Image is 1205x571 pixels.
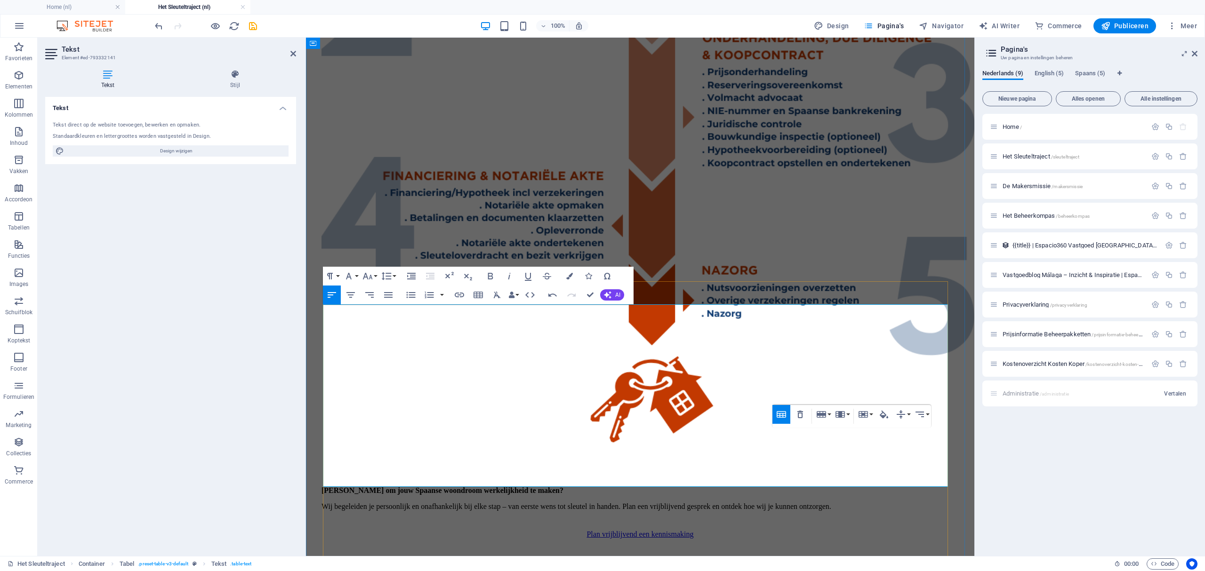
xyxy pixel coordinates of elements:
button: Nieuwe pagina [982,91,1052,106]
div: Verwijderen [1179,330,1187,338]
span: Publiceren [1101,21,1149,31]
button: Icons [579,267,597,285]
button: 100% [536,20,570,32]
div: Dupliceren [1165,360,1173,368]
i: Opslaan (Ctrl+S) [248,21,258,32]
button: Font Family [342,267,360,285]
p: Functies [8,252,30,260]
span: Alles openen [1060,96,1117,102]
span: . preset-table-v3-default [138,558,188,570]
button: Underline (Ctrl+U) [519,267,537,285]
a: Klik om selectie op te heffen, dubbelklik om Pagina's te open [8,558,65,570]
div: Verwijderen [1179,182,1187,190]
span: Design [814,21,849,31]
span: Nieuwe pagina [987,96,1048,102]
button: Commerce [1031,18,1086,33]
div: Taal-tabbladen [982,70,1197,87]
button: Italic (Ctrl+I) [500,267,518,285]
button: Undo (Ctrl+Z) [544,285,562,304]
div: Instellingen [1151,123,1159,131]
button: Horizontal Align [913,405,931,424]
button: Clear Formatting [488,285,506,304]
button: Column [833,405,851,424]
button: Pagina's [860,18,908,33]
p: Images [9,280,29,288]
button: Vertalen [1160,386,1190,401]
button: HTML [521,285,539,304]
div: Verwijderen [1179,301,1187,309]
div: Dupliceren [1165,182,1173,190]
div: De Makersmissie/makersmissie [1000,183,1147,189]
button: Design [810,18,853,33]
button: Code [1147,558,1179,570]
nav: breadcrumb [79,558,251,570]
button: Decrease Indent [421,267,439,285]
button: Colors [561,267,578,285]
h6: Sessietijd [1114,558,1139,570]
span: Commerce [1035,21,1082,31]
span: AI [615,292,620,298]
div: Dupliceren [1165,330,1173,338]
p: Marketing [6,421,32,429]
button: Remove Table [791,405,809,424]
h4: Stijl [174,70,296,89]
span: Klik om pagina te openen [1003,271,1173,278]
button: Insert Link [450,285,468,304]
button: Strikethrough [538,267,556,285]
span: /makersmissie [1052,184,1083,189]
button: AI Writer [975,18,1023,33]
i: Ongedaan maken: Text wijzigen (Ctrl+Z) [153,21,164,32]
button: Align Left [323,285,341,304]
div: Design (Ctrl+Alt+Y) [810,18,853,33]
div: Het Beheerkompas/beheerkompas [1000,213,1147,219]
button: Data Bindings [507,285,520,304]
button: Alle instellingen [1125,91,1197,106]
button: Cell [856,405,874,424]
span: . table-text [230,558,251,570]
p: Formulieren [3,393,34,401]
div: Verwijderen [1179,271,1187,279]
div: Dupliceren [1165,271,1173,279]
div: Het Sleuteltraject/sleuteltraject [1000,153,1147,159]
span: AI Writer [979,21,1020,31]
p: Kolommen [5,111,33,119]
div: Dupliceren [1165,123,1173,131]
div: Dupliceren [1165,212,1173,220]
p: Collecties [6,450,31,457]
span: Klik om pagina te openen [1003,182,1083,190]
span: Pagina's [864,21,904,31]
span: /prijsinformatie-beheerpakketten [1092,332,1160,337]
h4: Tekst [45,70,174,89]
span: Klik om pagina te openen [1003,153,1079,160]
img: Editor Logo [54,20,125,32]
span: Klik om pagina te openen [1003,301,1087,308]
div: Verwijderen [1179,360,1187,368]
button: Redo (Ctrl+Shift+Z) [562,285,580,304]
button: Ordered List [438,285,446,304]
span: /privacyverklaring [1050,302,1088,308]
div: Vastgoedblog Málaga – Inzicht & Inspiratie | Espacio360 [1000,272,1147,278]
p: Accordeon [5,196,32,203]
button: Ordered List [420,285,438,304]
button: Meer [1164,18,1201,33]
button: Paragraph Format [323,267,341,285]
div: Deze indeling wordt gebruikt als sjabloon voor alle items (bijvoorbeeld een blogpost) in deze col... [1002,241,1010,249]
button: Row [814,405,832,424]
p: Favorieten [5,55,32,62]
button: Align Right [361,285,378,304]
div: Home/ [1000,124,1147,130]
p: Commerce [5,478,33,485]
i: Stel bij het wijzigen van de grootte van de weergegeven website automatisch het juist zoomniveau ... [575,22,583,30]
div: Instellingen [1151,152,1159,160]
div: Instellingen [1151,360,1159,368]
button: undo [153,20,164,32]
h4: Het Sleuteltraject (nl) [125,2,250,12]
button: Cell Background [875,405,893,424]
span: /beheerkompas [1056,214,1090,219]
h6: 100% [550,20,565,32]
span: Klik om pagina te openen [1003,360,1151,367]
div: Instellingen [1165,241,1173,249]
button: Increase Indent [402,267,420,285]
span: Klik om te selecteren, dubbelklik om te bewerken [79,558,105,570]
button: Font Size [361,267,378,285]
